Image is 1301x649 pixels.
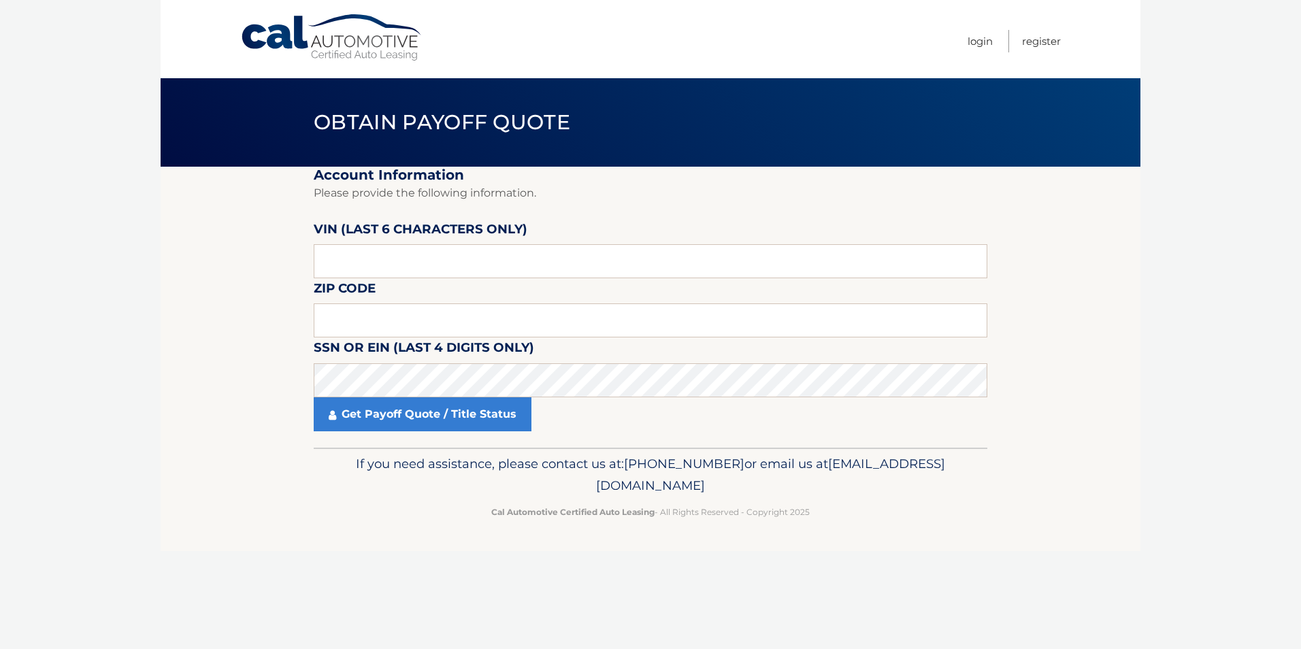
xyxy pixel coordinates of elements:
p: If you need assistance, please contact us at: or email us at [323,453,978,497]
p: - All Rights Reserved - Copyright 2025 [323,505,978,519]
a: Get Payoff Quote / Title Status [314,397,531,431]
h2: Account Information [314,167,987,184]
p: Please provide the following information. [314,184,987,203]
span: Obtain Payoff Quote [314,110,570,135]
strong: Cal Automotive Certified Auto Leasing [491,507,655,517]
a: Register [1022,30,1061,52]
label: Zip Code [314,278,376,303]
label: SSN or EIN (last 4 digits only) [314,337,534,363]
a: Cal Automotive [240,14,424,62]
label: VIN (last 6 characters only) [314,219,527,244]
a: Login [968,30,993,52]
span: [PHONE_NUMBER] [624,456,744,471]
